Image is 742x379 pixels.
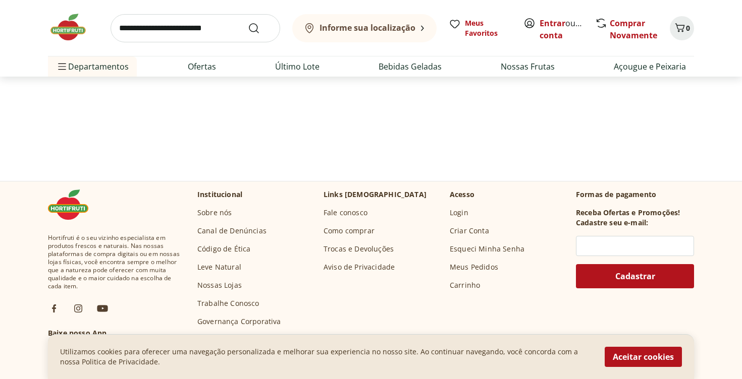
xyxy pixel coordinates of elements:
[576,264,694,288] button: Cadastrar
[449,18,511,38] a: Meus Favoritos
[197,317,281,327] a: Governança Corporativa
[450,262,498,272] a: Meus Pedidos
[610,18,657,41] a: Comprar Novamente
[540,18,595,41] a: Criar conta
[188,60,216,73] a: Ofertas
[48,328,181,338] h3: Baixe nosso App
[450,226,489,236] a: Criar Conta
[56,54,129,79] span: Departamentos
[324,190,427,200] p: Links [DEMOGRAPHIC_DATA]
[275,60,320,73] a: Último Lote
[197,208,232,218] a: Sobre nós
[248,22,272,34] button: Submit Search
[450,190,474,200] p: Acesso
[576,208,680,218] h3: Receba Ofertas e Promoções!
[111,14,280,42] input: search
[450,208,468,218] a: Login
[324,244,394,254] a: Trocas e Devoluções
[60,347,593,367] p: Utilizamos cookies para oferecer uma navegação personalizada e melhorar sua experiencia no nosso ...
[197,280,242,290] a: Nossas Lojas
[197,262,241,272] a: Leve Natural
[605,347,682,367] button: Aceitar cookies
[72,302,84,314] img: ig
[48,234,181,290] span: Hortifruti é o seu vizinho especialista em produtos frescos e naturais. Nas nossas plataformas de...
[540,17,585,41] span: ou
[540,18,565,29] a: Entrar
[324,208,367,218] a: Fale conosco
[48,190,98,220] img: Hortifruti
[320,22,415,33] b: Informe sua localização
[56,54,68,79] button: Menu
[614,60,686,73] a: Açougue e Peixaria
[197,226,267,236] a: Canal de Denúncias
[576,218,648,228] h3: Cadastre seu e-mail:
[686,23,690,33] span: 0
[379,60,442,73] a: Bebidas Geladas
[292,14,437,42] button: Informe sua localização
[96,302,109,314] img: ytb
[324,226,375,236] a: Como comprar
[670,16,694,40] button: Carrinho
[450,280,480,290] a: Carrinho
[197,190,242,200] p: Institucional
[197,244,250,254] a: Código de Ética
[48,302,60,314] img: fb
[615,272,655,280] span: Cadastrar
[501,60,555,73] a: Nossas Frutas
[197,298,259,308] a: Trabalhe Conosco
[465,18,511,38] span: Meus Favoritos
[48,12,98,42] img: Hortifruti
[324,262,395,272] a: Aviso de Privacidade
[450,244,524,254] a: Esqueci Minha Senha
[576,190,694,200] p: Formas de pagamento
